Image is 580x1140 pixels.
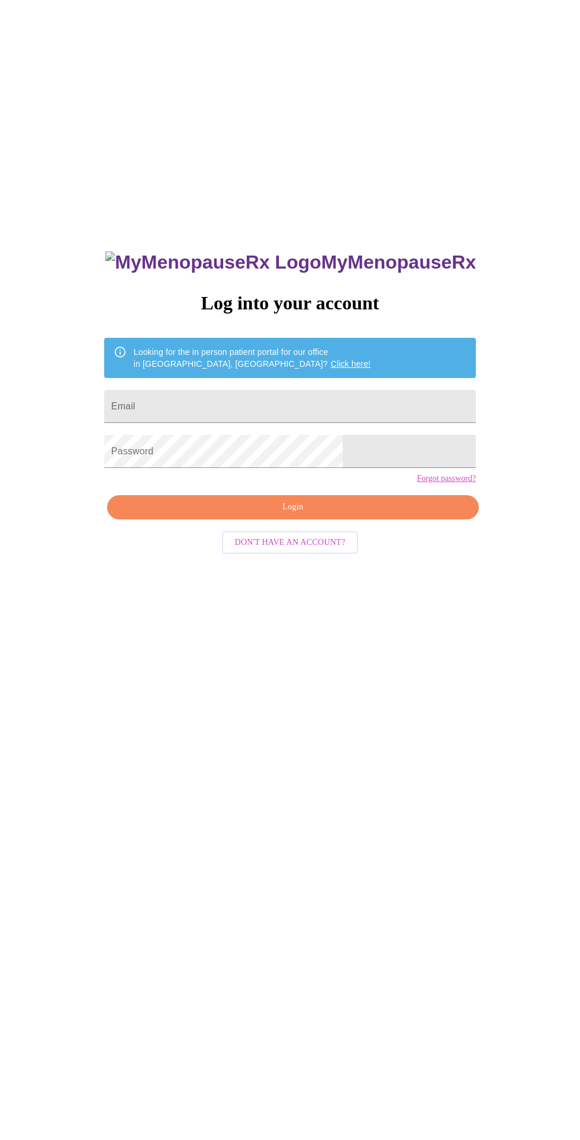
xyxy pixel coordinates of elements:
div: Looking for the in person patient portal for our office in [GEOGRAPHIC_DATA], [GEOGRAPHIC_DATA]? [134,341,371,374]
h3: Log into your account [104,292,476,314]
a: Click here! [331,359,371,369]
button: Login [107,495,479,519]
img: MyMenopauseRx Logo [105,251,321,273]
span: Don't have an account? [235,535,346,550]
a: Don't have an account? [219,537,362,547]
button: Don't have an account? [222,531,359,554]
a: Forgot password? [417,474,476,483]
span: Login [121,500,465,515]
h3: MyMenopauseRx [105,251,476,273]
